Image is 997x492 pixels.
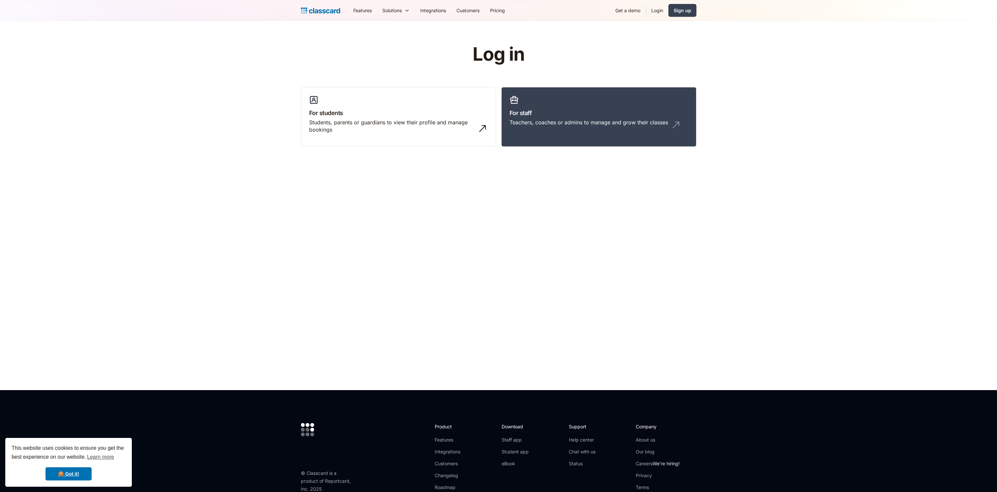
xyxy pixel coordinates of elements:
a: Customers [435,460,470,467]
h2: Support [569,423,596,430]
a: For studentsStudents, parents or guardians to view their profile and manage bookings [301,87,496,147]
a: Customers [451,3,485,18]
a: Changelog [435,472,470,479]
a: Our blog [636,448,680,455]
a: Privacy [636,472,680,479]
a: Chat with us [569,448,596,455]
a: Features [348,3,377,18]
div: Sign up [674,7,691,14]
a: Help center [569,437,596,443]
a: Roadmap [435,484,470,491]
h3: For students [309,108,488,117]
h2: Company [636,423,680,430]
div: Solutions [382,7,402,14]
a: eBook [502,460,529,467]
span: This website uses cookies to ensure you get the best experience on our website. [12,444,126,462]
a: learn more about cookies [86,452,115,462]
span: We're hiring! [653,461,680,466]
a: Pricing [485,3,510,18]
a: home [301,6,340,15]
a: For staffTeachers, coaches or admins to manage and grow their classes [501,87,696,147]
div: Teachers, coaches or admins to manage and grow their classes [510,119,668,126]
a: Get a demo [610,3,646,18]
a: Sign up [668,4,696,17]
a: Login [646,3,668,18]
h2: Download [502,423,529,430]
div: cookieconsent [5,438,132,487]
a: Integrations [435,448,470,455]
a: Features [435,437,470,443]
div: Solutions [377,3,415,18]
a: CareersWe're hiring! [636,460,680,467]
a: Staff app [502,437,529,443]
h1: Log in [394,44,603,65]
div: Students, parents or guardians to view their profile and manage bookings [309,119,475,134]
a: Status [569,460,596,467]
a: Integrations [415,3,451,18]
a: About us [636,437,680,443]
a: Terms [636,484,680,491]
a: Student app [502,448,529,455]
a: dismiss cookie message [45,467,92,480]
h3: For staff [510,108,688,117]
h2: Product [435,423,470,430]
